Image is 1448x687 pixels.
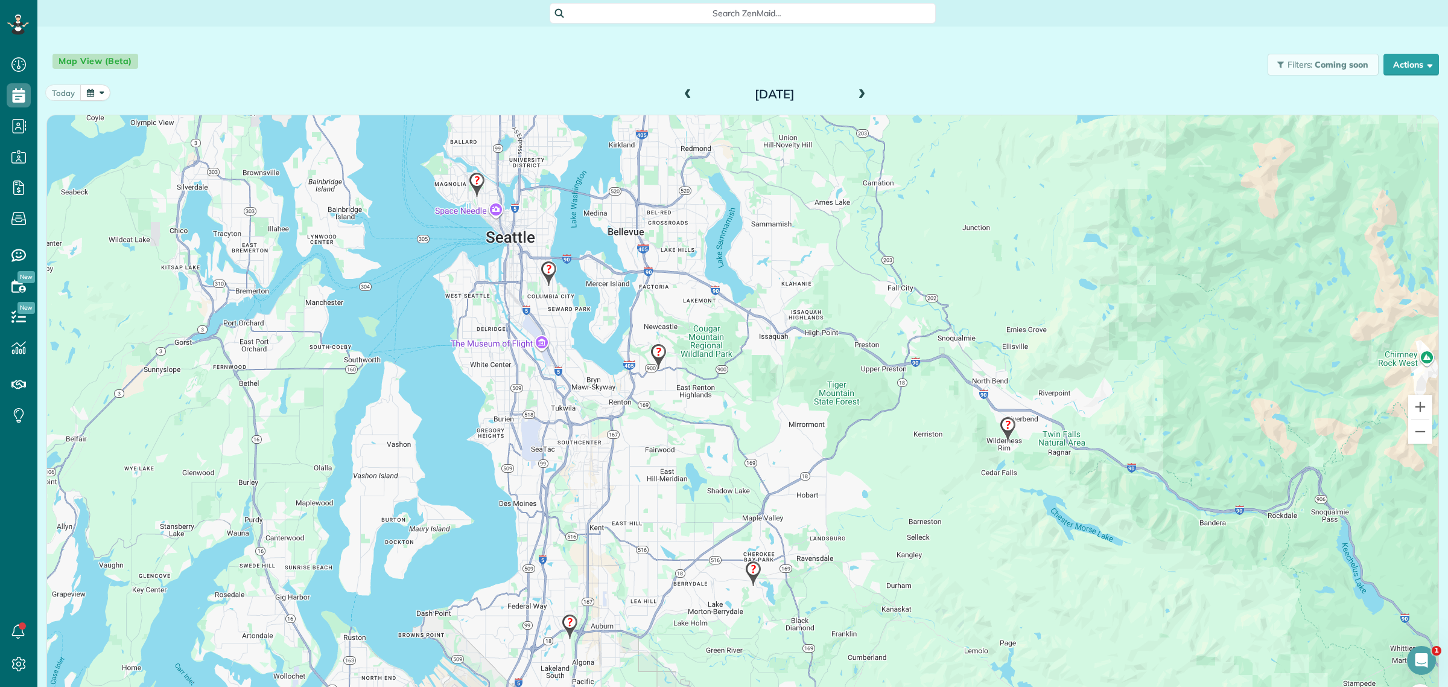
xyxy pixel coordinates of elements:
[1288,59,1313,70] span: Filters:
[699,88,850,101] h2: [DATE]
[1408,420,1432,444] button: Zoom out
[17,271,35,283] span: New
[45,85,81,101] button: today
[1407,646,1436,675] iframe: Intercom live chat
[1408,395,1432,419] button: Zoom in
[17,302,35,314] span: New
[52,54,138,69] span: Map View (Beta)
[1432,646,1441,656] span: 1
[1315,59,1369,70] span: Coming soon
[1383,54,1439,75] button: Actions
